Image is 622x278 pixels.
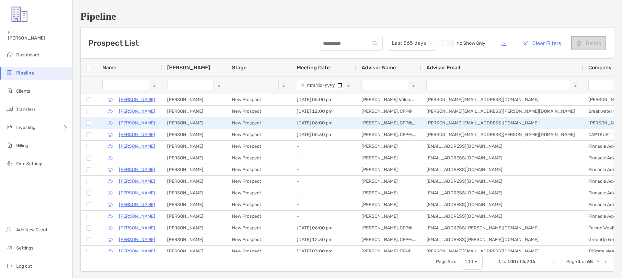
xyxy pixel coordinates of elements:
[8,3,31,26] img: Zoe Logo
[162,199,227,210] div: [PERSON_NAME]
[16,70,34,76] span: Pipeline
[578,259,581,264] span: 1
[232,64,247,71] span: Stage
[392,36,432,50] span: Last 365 days
[227,164,292,175] div: New Prospect
[6,69,14,76] img: pipeline icon
[292,187,356,199] div: -
[559,259,564,264] div: Previous Page
[522,259,535,264] span: 6,706
[6,159,14,167] img: firm-settings icon
[297,64,330,71] span: Meeting Date
[6,226,14,233] img: add_new_client icon
[119,212,155,220] a: [PERSON_NAME]
[507,259,516,264] span: 100
[517,259,521,264] span: of
[426,64,460,71] span: Advisor Email
[421,106,583,117] div: [PERSON_NAME][EMAIL_ADDRESS][PERSON_NAME][DOMAIN_NAME]
[356,152,421,164] div: [PERSON_NAME]
[356,106,421,117] div: [PERSON_NAME], CFP®
[119,107,155,115] a: [PERSON_NAME]
[119,131,155,139] a: [PERSON_NAME]
[162,106,227,117] div: [PERSON_NAME]
[227,152,292,164] div: New Prospect
[373,41,377,46] img: input icon
[16,227,47,233] span: Add New Client
[421,152,583,164] div: [EMAIL_ADDRESS][DOMAIN_NAME]
[227,211,292,222] div: New Prospect
[102,80,149,90] input: Name Filter Input
[551,259,556,264] div: First Page
[119,142,155,150] a: [PERSON_NAME]
[292,117,356,129] div: [DATE] 06:00 pm
[162,141,227,152] div: [PERSON_NAME]
[119,119,155,127] p: [PERSON_NAME]
[119,189,155,197] a: [PERSON_NAME]
[162,234,227,245] div: [PERSON_NAME]
[421,211,583,222] div: [EMAIL_ADDRESS][DOMAIN_NAME]
[462,254,483,270] div: Page Size
[227,246,292,257] div: New Prospect
[119,236,155,244] a: [PERSON_NAME]
[566,259,577,264] span: Page
[88,39,139,48] h3: Prospect List
[227,141,292,152] div: New Prospect
[162,164,227,175] div: [PERSON_NAME]
[498,259,501,264] span: 1
[603,259,608,264] div: Last Page
[362,64,396,71] span: Advisor Name
[119,177,155,185] p: [PERSON_NAME]
[346,83,351,88] button: Open Filter Menu
[167,80,214,90] input: Booker Filter Input
[227,234,292,245] div: New Prospect
[119,224,155,232] p: [PERSON_NAME]
[119,201,155,209] a: [PERSON_NAME]
[362,80,408,90] input: Advisor Name Filter Input
[281,83,286,88] button: Open Filter Menu
[227,117,292,129] div: New Prospect
[227,187,292,199] div: New Prospect
[292,234,356,245] div: [DATE] 12:30 pm
[6,141,14,149] img: billing icon
[227,176,292,187] div: New Prospect
[356,187,421,199] div: [PERSON_NAME]
[16,107,36,112] span: Transfers
[162,129,227,140] div: [PERSON_NAME]
[119,166,155,174] a: [PERSON_NAME]
[119,96,155,104] a: [PERSON_NAME]
[16,52,39,58] span: Dashboard
[297,80,343,90] input: Meeting Date Filter Input
[16,161,43,167] span: Firm Settings
[421,129,583,140] div: [PERSON_NAME][EMAIL_ADDRESS][PERSON_NAME][DOMAIN_NAME]
[227,222,292,234] div: New Prospect
[588,64,612,71] span: Company
[421,164,583,175] div: [EMAIL_ADDRESS][DOMAIN_NAME]
[421,199,583,210] div: [EMAIL_ADDRESS][DOMAIN_NAME]
[216,83,222,88] button: Open Filter Menu
[16,88,30,94] span: Clients
[162,211,227,222] div: [PERSON_NAME]
[517,36,566,50] button: Clear Filters
[6,244,14,251] img: settings icon
[442,40,486,46] label: No Show Only
[426,80,570,90] input: Advisor Email Filter Input
[421,187,583,199] div: [EMAIL_ADDRESS][DOMAIN_NAME]
[162,94,227,105] div: [PERSON_NAME]
[292,246,356,257] div: [DATE] 03:00 pm
[167,64,210,71] span: [PERSON_NAME]
[16,245,33,251] span: Settings
[227,106,292,117] div: New Prospect
[292,106,356,117] div: [DATE] 12:00 pm
[356,199,421,210] div: [PERSON_NAME]
[292,176,356,187] div: -
[356,211,421,222] div: [PERSON_NAME]
[292,222,356,234] div: [DATE] 06:00 pm
[356,129,421,140] div: [PERSON_NAME], CFP®, CHFC®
